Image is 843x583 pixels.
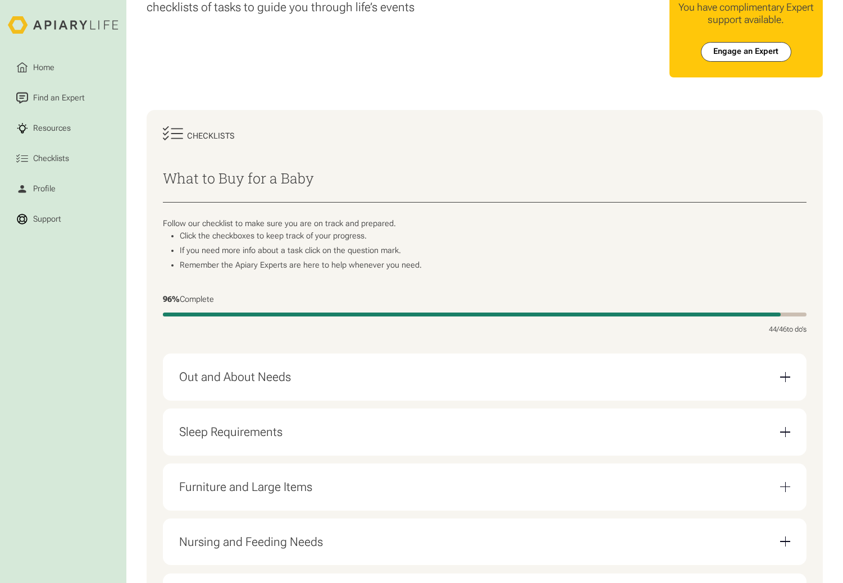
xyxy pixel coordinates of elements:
a: Resources [8,114,118,143]
a: Engage an Expert [701,42,791,61]
div: You have complimentary Expert support available. [677,1,815,26]
span: 96% [163,295,180,304]
div: Find an Expert [31,92,87,104]
div: Support [31,213,63,226]
div: Sleep Requirements [179,417,791,448]
p: Follow our checklist to make sure you are on track and prepared. [163,219,806,229]
div: / to do's [769,325,806,334]
div: Nursing and Feeding Needs [179,526,791,557]
div: Out and About Needs [179,370,291,384]
div: Checklists [31,153,71,165]
div: Profile [31,183,58,195]
a: Checklists [8,145,118,173]
a: Home [8,54,118,82]
div: Complete [163,295,806,305]
span: 46 [779,325,787,333]
li: Click the checkboxes to keep track of your progress. [180,231,806,241]
a: Profile [8,175,118,203]
div: Checklists [187,131,235,141]
div: Home [31,62,57,74]
span: 44 [769,325,777,333]
li: Remember the Apiary Experts are here to help whenever you need. [180,260,806,270]
div: Out and About Needs [179,362,791,393]
a: Support [8,205,118,233]
h2: What to Buy for a Baby [163,171,806,186]
li: If you need more info about a task click on the question mark. [180,246,806,256]
div: Furniture and Large Items [179,472,791,503]
a: Find an Expert [8,84,118,112]
div: Sleep Requirements [179,425,282,439]
div: Nursing and Feeding Needs [179,535,323,549]
div: Furniture and Large Items [179,480,312,494]
div: Resources [31,122,73,135]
